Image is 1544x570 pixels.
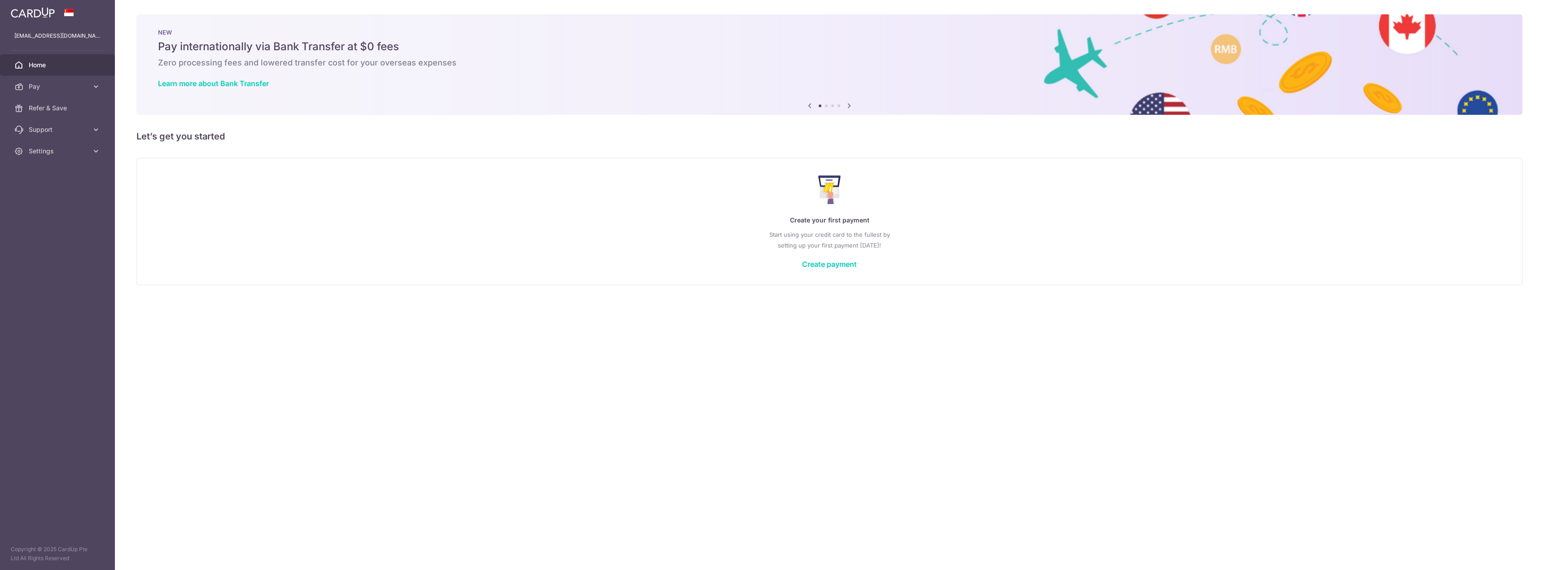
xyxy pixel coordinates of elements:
p: Create your first payment [155,215,1504,226]
h5: Let’s get you started [136,129,1522,144]
a: Learn more about Bank Transfer [158,79,269,88]
span: Refer & Save [29,104,88,113]
p: Start using your credit card to the fullest by setting up your first payment [DATE]! [155,229,1504,251]
span: Pay [29,82,88,91]
img: Bank transfer banner [136,14,1522,115]
p: [EMAIL_ADDRESS][DOMAIN_NAME] [14,31,101,40]
p: NEW [158,29,1501,36]
img: Make Payment [818,175,841,204]
h6: Zero processing fees and lowered transfer cost for your overseas expenses [158,57,1501,68]
h5: Pay internationally via Bank Transfer at $0 fees [158,39,1501,54]
span: Support [29,125,88,134]
img: CardUp [11,7,55,18]
span: Settings [29,147,88,156]
span: Home [29,61,88,70]
a: Create payment [802,260,857,269]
